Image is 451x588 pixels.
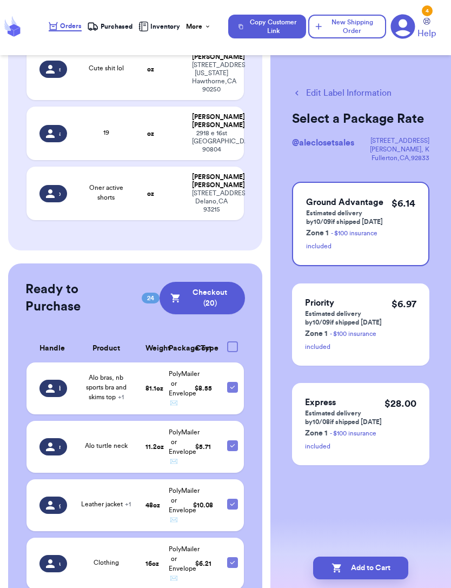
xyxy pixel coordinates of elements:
span: PolyMailer or Envelope ✉️ [169,487,200,523]
div: [PERSON_NAME] [PERSON_NAME] [192,113,231,129]
strong: 16 oz [145,560,159,567]
h2: Ready to Purchase [25,281,135,315]
button: Edit Label Information [292,87,392,100]
span: $ 5.71 [195,444,211,450]
span: $ 10.08 [193,502,213,508]
span: + 1 [125,501,131,507]
span: 24 [142,293,160,303]
div: 2918 e 16st [GEOGRAPHIC_DATA] , CA 90804 [192,129,231,154]
th: Weight [139,335,162,362]
div: 4 [422,5,433,16]
div: [STREET_ADDRESS] Delano , CA 93215 [192,189,231,214]
span: Zone 1 [305,430,328,437]
a: Purchased [87,21,132,32]
span: Alo bras, nb sports bra and skims top [86,374,127,400]
span: Alo turtle neck [85,442,128,449]
span: Zone 1 [306,229,329,237]
strong: 11.2 oz [145,444,164,450]
div: More [186,22,211,31]
span: + 1 [118,394,124,400]
span: Clothing [94,559,119,566]
span: $ 6.21 [195,560,211,567]
th: Package Type [162,335,185,362]
span: Inventory [150,22,180,31]
span: PolyMailer or Envelope ✉️ [169,429,200,465]
p: $ 6.97 [392,296,416,312]
span: goddessjess21 [59,501,61,510]
strong: 48 oz [145,502,160,508]
span: Leather jacket [81,501,131,507]
a: Orders [49,22,82,31]
a: - $100 insurance included [305,331,376,350]
a: - $100 insurance included [306,230,377,249]
span: PolyMailer or Envelope ✉️ [169,371,200,406]
span: Express [305,398,336,407]
span: angiearias79 [59,129,61,138]
strong: 81.1 oz [145,385,163,392]
span: Oner active shorts [89,184,123,201]
span: Zone 1 [305,330,328,338]
p: Estimated delivery by 10/09 if shipped [DATE] [305,309,392,327]
span: Ground Advantage [306,198,383,207]
span: Priority [305,299,334,307]
p: $ 6.14 [392,196,415,211]
div: [STREET_ADDRESS][PERSON_NAME] , K [354,136,429,154]
p: Estimated delivery by 10/08 if shipped [DATE] [305,409,384,426]
button: Add to Cart [313,557,408,579]
span: Help [417,27,436,40]
button: Checkout (20) [160,282,245,314]
span: Orders [60,22,82,30]
span: shop.with.giselle [59,65,61,74]
span: $ 8.55 [195,385,212,392]
a: Inventory [138,22,180,31]
span: Handle [39,343,65,354]
span: breezy_420_ [59,384,61,393]
span: 19 [103,129,109,136]
span: Cute shit lol [89,65,124,71]
a: 4 [390,14,415,39]
span: minsbasics [59,442,61,451]
button: New Shipping Order [308,15,386,38]
th: Product [74,335,139,362]
div: [PERSON_NAME] [PERSON_NAME] [192,173,231,189]
span: Purchased [101,22,132,31]
p: Estimated delivery by 10/09 if shipped [DATE] [306,209,392,226]
a: Help [417,18,436,40]
h2: Select a Package Rate [292,110,429,128]
span: xoxo__rg [59,189,61,198]
strong: oz [147,66,154,72]
th: Cost [185,335,221,362]
strong: oz [147,190,154,197]
span: PolyMailer or Envelope ✉️ [169,546,200,582]
strong: oz [147,130,154,137]
button: Copy Customer Link [228,15,306,38]
span: @ aleclosetsales [292,138,354,147]
a: - $100 insurance included [305,430,376,450]
div: Fullerton , CA , 92833 [354,154,429,162]
span: uniqueluxurybeautybar [59,559,61,568]
p: $ 28.00 [384,396,416,411]
div: [STREET_ADDRESS][US_STATE] Hawthorne , CA 90250 [192,61,231,94]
